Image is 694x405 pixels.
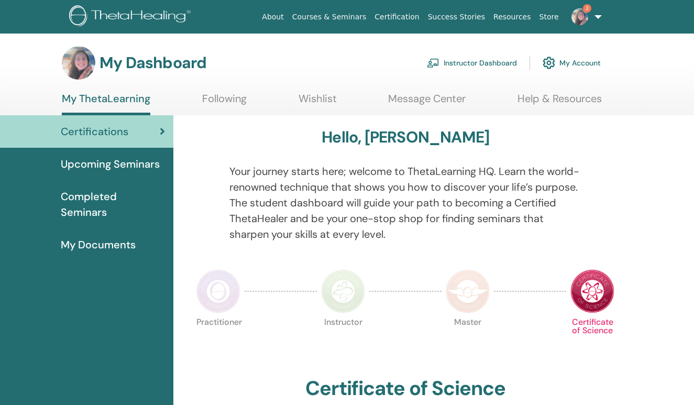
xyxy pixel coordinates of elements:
[321,269,365,313] img: Instructor
[370,7,423,27] a: Certification
[543,54,555,72] img: cog.svg
[535,7,563,27] a: Store
[258,7,288,27] a: About
[427,51,517,74] a: Instructor Dashboard
[100,53,206,72] h3: My Dashboard
[69,5,194,29] img: logo.png
[299,92,337,113] a: Wishlist
[62,92,150,115] a: My ThetaLearning
[571,8,588,25] img: default.jpg
[61,237,136,253] span: My Documents
[61,124,128,139] span: Certifications
[305,377,505,401] h2: Certificate of Science
[61,189,165,220] span: Completed Seminars
[288,7,371,27] a: Courses & Seminars
[388,92,466,113] a: Message Center
[424,7,489,27] a: Success Stories
[322,128,489,147] h3: Hello, [PERSON_NAME]
[570,269,614,313] img: Certificate of Science
[321,318,365,362] p: Instructor
[583,4,591,13] span: 2
[427,58,439,68] img: chalkboard-teacher.svg
[196,269,240,313] img: Practitioner
[543,51,601,74] a: My Account
[196,318,240,362] p: Practitioner
[489,7,535,27] a: Resources
[570,318,614,362] p: Certificate of Science
[446,269,490,313] img: Master
[62,46,95,80] img: default.jpg
[61,156,160,172] span: Upcoming Seminars
[517,92,602,113] a: Help & Resources
[202,92,247,113] a: Following
[446,318,490,362] p: Master
[229,163,582,242] p: Your journey starts here; welcome to ThetaLearning HQ. Learn the world-renowned technique that sh...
